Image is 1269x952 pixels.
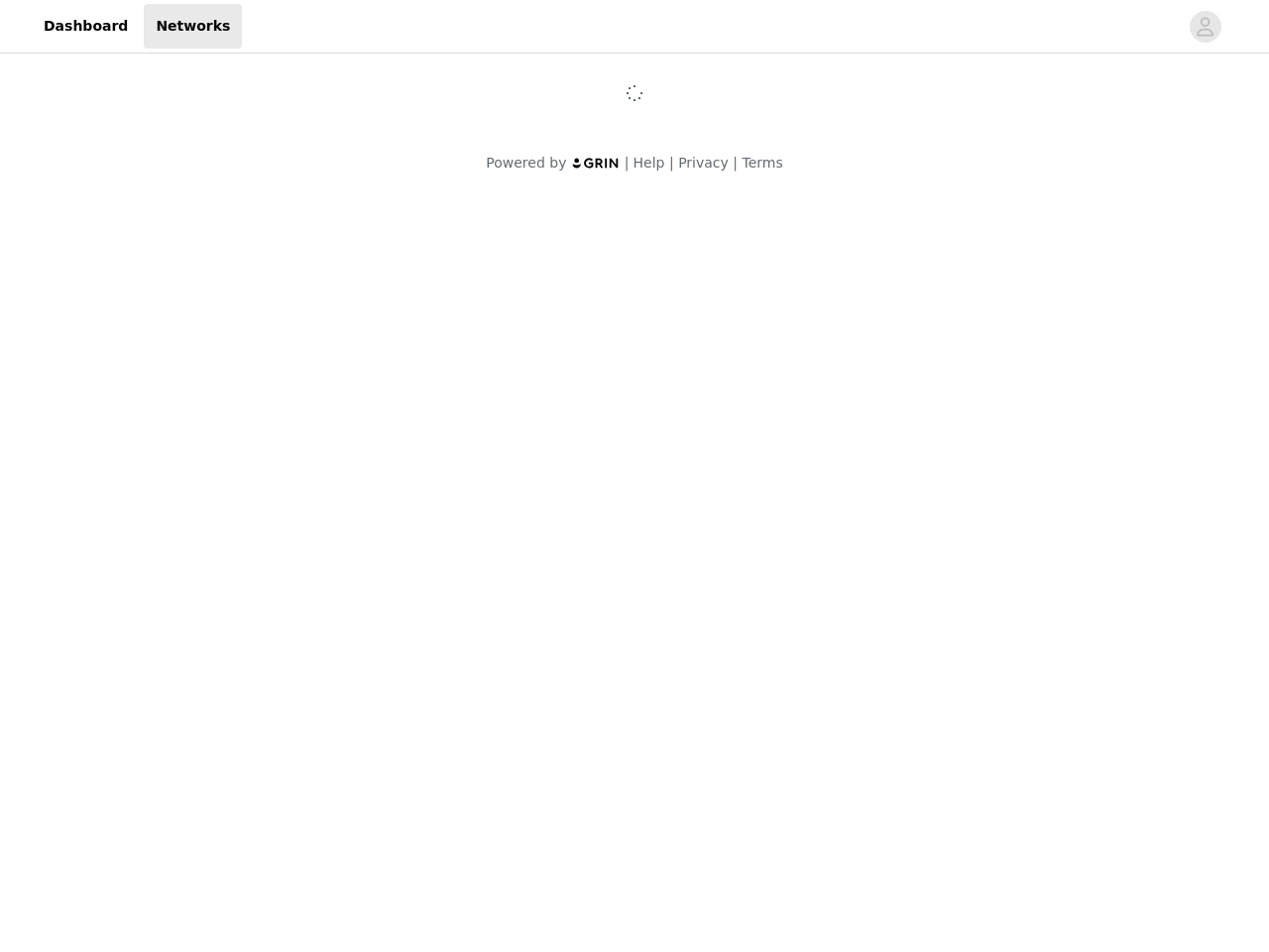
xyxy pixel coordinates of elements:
[1196,11,1214,43] div: avatar
[144,4,242,49] a: Networks
[625,155,630,171] span: |
[678,155,729,171] a: Privacy
[486,155,566,171] span: Powered by
[32,4,140,49] a: Dashboard
[669,155,674,171] span: |
[634,155,665,171] a: Help
[742,155,782,171] a: Terms
[733,155,738,171] span: |
[571,157,621,170] img: logo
